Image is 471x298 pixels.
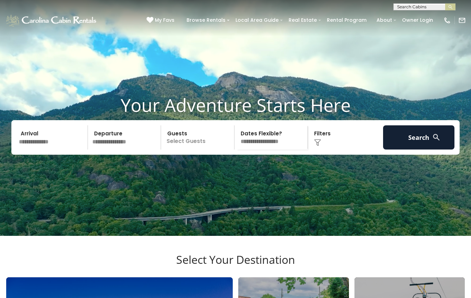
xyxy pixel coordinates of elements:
span: My Favs [155,17,174,24]
p: Select Guests [163,125,234,150]
img: filter--v1.png [314,139,321,146]
a: Local Area Guide [232,15,282,26]
a: My Favs [147,17,176,24]
h3: Select Your Destination [5,253,466,277]
img: search-regular-white.png [432,133,441,142]
a: Real Estate [285,15,320,26]
a: Browse Rentals [183,15,229,26]
img: White-1-1-2.png [5,13,98,27]
h1: Your Adventure Starts Here [5,94,466,116]
a: Owner Login [399,15,437,26]
a: About [373,15,395,26]
img: mail-regular-white.png [458,17,466,24]
button: Search [383,125,454,150]
img: phone-regular-white.png [443,17,451,24]
a: Rental Program [323,15,370,26]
